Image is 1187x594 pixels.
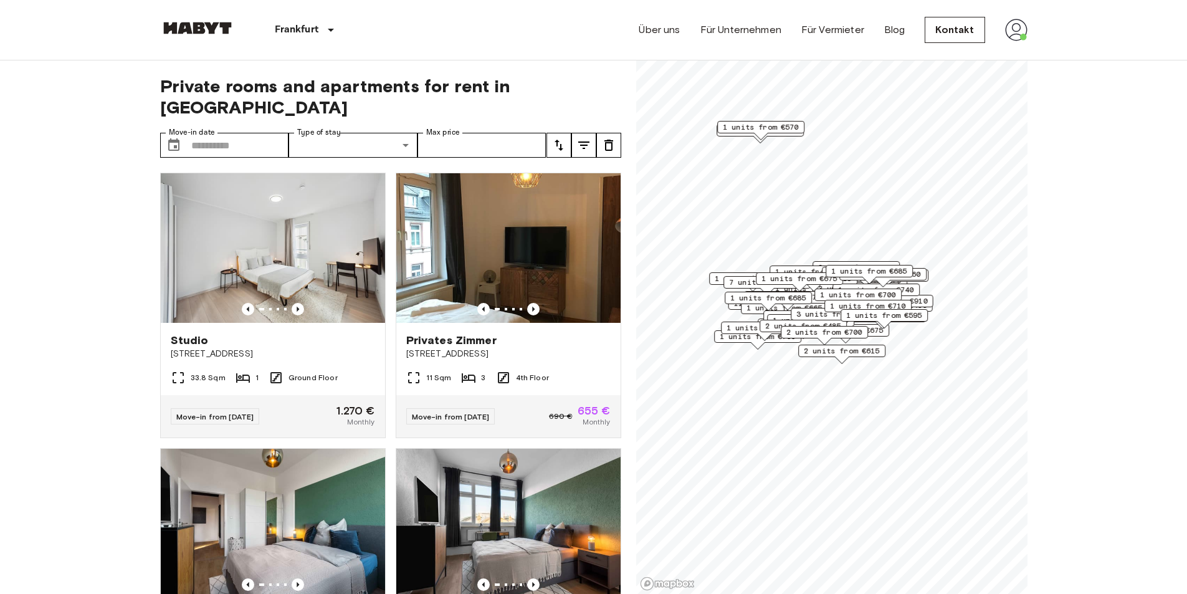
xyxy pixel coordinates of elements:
[769,311,845,322] span: 1 units from €675
[822,267,909,286] div: Map marker
[841,269,928,289] div: Map marker
[721,322,808,341] div: Map marker
[760,320,847,339] div: Map marker
[715,273,791,284] span: 1 units from €665
[884,22,905,37] a: Blog
[845,269,921,280] span: 2 units from €560
[786,327,862,338] span: 2 units from €700
[846,310,922,321] span: 1 units from €595
[596,133,621,158] button: tune
[813,261,900,280] div: Map marker
[820,289,896,300] span: 1 units from €700
[818,262,894,273] span: 2 units from €650
[798,345,885,364] div: Map marker
[830,300,906,312] span: 1 units from €710
[767,314,854,333] div: Map marker
[804,345,880,357] span: 2 units from €615
[546,133,571,158] button: tune
[714,330,801,350] div: Map marker
[723,276,811,295] div: Map marker
[838,284,914,295] span: 1 units from €740
[292,303,304,315] button: Previous image
[583,416,610,428] span: Monthly
[925,17,984,43] a: Kontakt
[639,22,680,37] a: Über uns
[161,173,385,323] img: Marketing picture of unit DE-04-070-001-01
[756,272,843,292] div: Map marker
[727,322,803,333] span: 1 units from €690
[477,578,490,591] button: Previous image
[730,292,806,304] span: 1 units from €685
[773,315,849,326] span: 1 units from €715
[791,308,878,327] div: Map marker
[839,268,927,287] div: Map marker
[765,320,841,332] span: 2 units from €485
[171,333,209,348] span: Studio
[640,577,695,591] a: Mapbox logo
[160,173,386,438] a: Marketing picture of unit DE-04-070-001-01Previous imagePrevious imageStudio[STREET_ADDRESS]33.8 ...
[802,324,889,343] div: Map marker
[396,173,621,323] img: Marketing picture of unit DE-04-022-001-03HF
[292,578,304,591] button: Previous image
[847,295,927,307] span: 10 units from €910
[571,133,596,158] button: tune
[176,412,254,421] span: Move-in from [DATE]
[761,273,837,284] span: 1 units from €675
[801,22,864,37] a: Für Vermieter
[406,348,611,360] span: [STREET_ADDRESS]
[814,289,902,308] div: Map marker
[426,127,460,138] label: Max price
[347,416,374,428] span: Monthly
[160,22,235,34] img: Habyt
[729,277,805,288] span: 7 units from €620
[288,372,338,383] span: Ground Floor
[741,302,828,321] div: Map marker
[255,372,259,383] span: 1
[831,266,907,277] span: 1 units from €685
[824,300,912,319] div: Map marker
[796,309,872,320] span: 3 units from €690
[242,578,254,591] button: Previous image
[717,124,804,143] div: Map marker
[549,411,573,422] span: 690 €
[275,22,318,37] p: Frankfurt
[481,372,485,383] span: 3
[406,333,497,348] span: Privates Zimmer
[1005,19,1027,41] img: avatar
[744,291,831,310] div: Map marker
[171,348,375,360] span: [STREET_ADDRESS]
[396,173,621,438] a: Marketing picture of unit DE-04-022-001-03HFPrevious imagePrevious imagePrivates Zimmer[STREET_AD...
[160,75,621,118] span: Private rooms and apartments for rent in [GEOGRAPHIC_DATA]
[841,295,933,314] div: Map marker
[516,372,549,383] span: 4th Floor
[770,266,857,285] div: Map marker
[578,405,611,416] span: 655 €
[775,266,851,277] span: 1 units from €685
[808,325,884,336] span: 2 units from €675
[412,412,490,421] span: Move-in from [DATE]
[720,331,796,342] span: 1 units from €700
[709,272,796,292] div: Map marker
[161,133,186,158] button: Choose date
[723,122,799,133] span: 1 units from €570
[242,303,254,315] button: Previous image
[297,127,341,138] label: Type of stay
[781,326,868,345] div: Map marker
[426,372,452,383] span: 11 Sqm
[191,372,226,383] span: 33.8 Sqm
[725,292,812,311] div: Map marker
[527,578,540,591] button: Previous image
[527,303,540,315] button: Previous image
[477,303,490,315] button: Previous image
[169,127,215,138] label: Move-in date
[700,22,781,37] a: Für Unternehmen
[717,121,804,140] div: Map marker
[841,309,928,328] div: Map marker
[336,405,374,416] span: 1.270 €
[826,265,913,284] div: Map marker
[832,284,920,303] div: Map marker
